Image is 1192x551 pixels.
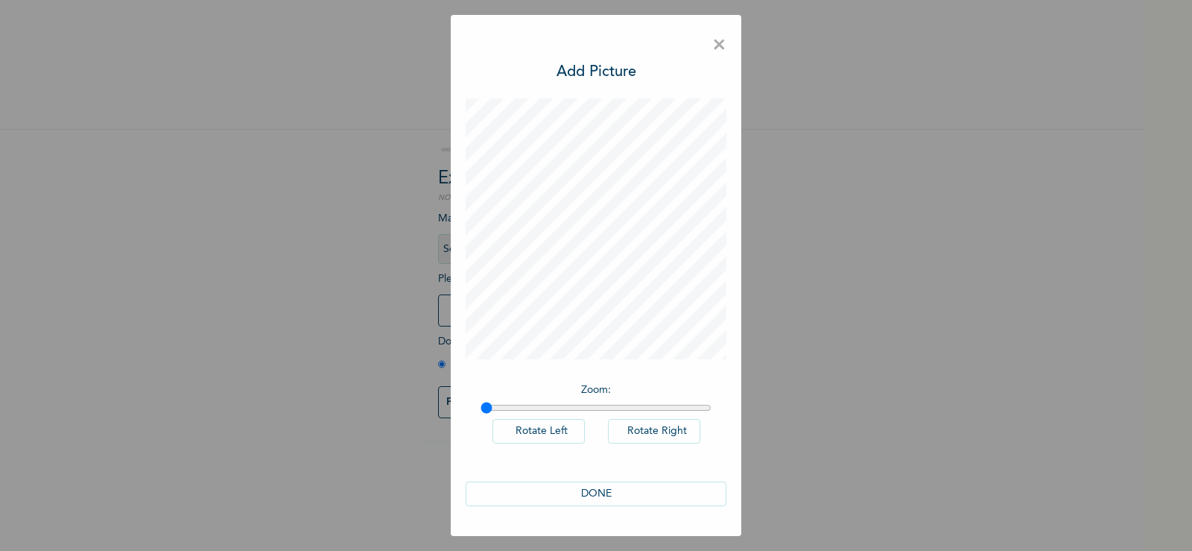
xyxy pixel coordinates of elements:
[481,382,711,398] p: Zoom :
[492,419,585,444] button: Rotate Left
[438,274,706,334] span: Please add a recent Passport Photograph
[712,30,726,61] span: ×
[557,61,636,84] h3: Add Picture
[608,419,700,444] button: Rotate Right
[466,482,726,506] button: DONE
